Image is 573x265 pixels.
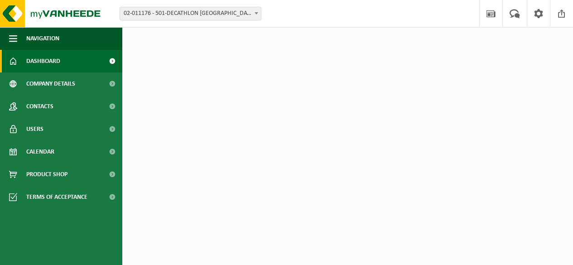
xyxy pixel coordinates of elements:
font: Dashboard [26,58,60,65]
font: Company details [26,81,75,87]
font: 02-011176 - 501-DECATHLON [GEOGRAPHIC_DATA] - [GEOGRAPHIC_DATA] [124,10,315,17]
font: Contacts [26,103,53,110]
font: Terms of acceptance [26,194,87,201]
font: Users [26,126,43,133]
span: 02-011176 - 501-DECATHLON BRUGGE - BRUGGE [120,7,261,20]
span: 02-011176 - 501-DECATHLON BRUGGE - BRUGGE [120,7,261,20]
font: Product Shop [26,171,67,178]
font: Navigation [26,35,59,42]
font: Calendar [26,149,54,155]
